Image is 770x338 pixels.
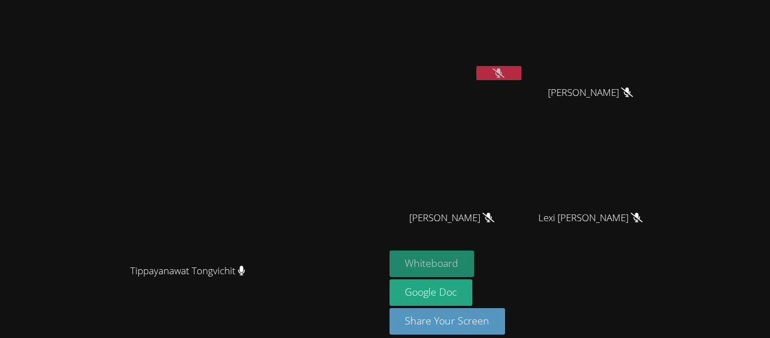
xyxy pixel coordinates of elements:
[390,279,473,306] a: Google Doc
[390,251,475,277] button: Whiteboard
[548,85,633,101] span: [PERSON_NAME]
[390,308,506,335] button: Share Your Screen
[409,210,494,226] span: [PERSON_NAME]
[538,210,643,226] span: Lexi [PERSON_NAME]
[130,263,245,279] span: Tippayanawat Tongvichit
